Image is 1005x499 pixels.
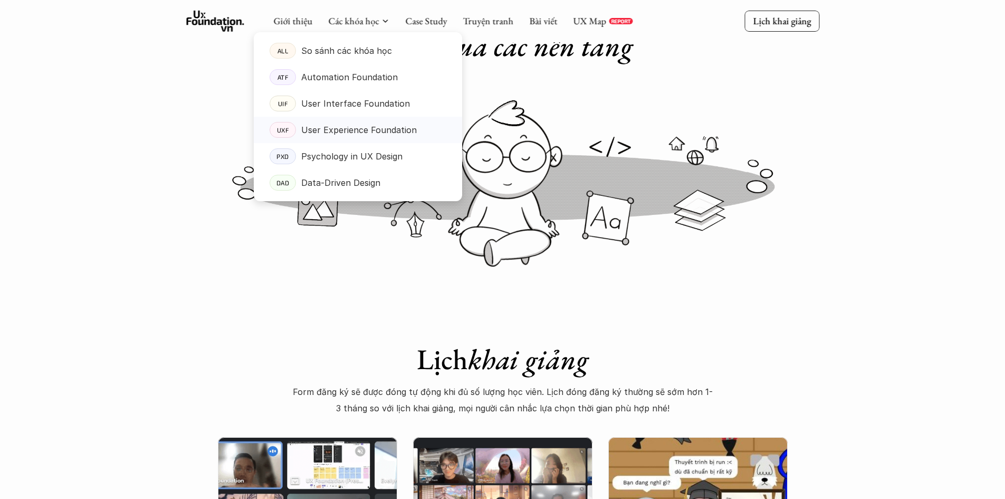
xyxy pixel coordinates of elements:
p: Form đăng ký sẽ được đóng tự động khi đủ số lượng học viên. Lịch đóng đăng ký thường sẽ sớm hơn 1... [292,384,714,416]
p: ALL [277,47,288,54]
a: Lịch khai giảng [744,11,819,31]
p: ATF [277,73,288,81]
a: REPORT [609,18,633,24]
a: UXFUser Experience Foundation [254,117,462,143]
p: PXD [276,153,289,160]
a: Giới thiệu [273,15,312,27]
em: khai giảng [468,341,588,378]
a: DADData-Driven Design [254,170,462,196]
a: Bài viết [529,15,557,27]
a: ATFAutomation Foundation [254,64,462,90]
p: User Interface Foundation [301,96,410,111]
h1: Lịch [292,342,714,376]
p: Automation Foundation [301,69,398,85]
a: PXDPsychology in UX Design [254,143,462,170]
p: Psychology in UX Design [301,148,403,164]
p: UIF [277,100,288,107]
p: Lịch khai giảng [753,15,811,27]
p: DAD [276,179,289,186]
a: ALLSo sánh các khóa học [254,37,462,64]
p: UXF [276,126,289,134]
p: Data-Driven Design [301,175,380,191]
p: User Experience Foundation [301,122,417,138]
a: Truyện tranh [463,15,513,27]
p: So sánh các khóa học [301,43,392,59]
p: REPORT [611,18,630,24]
a: Các khóa học [328,15,379,27]
a: Case Study [405,15,447,27]
a: UIFUser Interface Foundation [254,90,462,117]
a: UX Map [573,15,606,27]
